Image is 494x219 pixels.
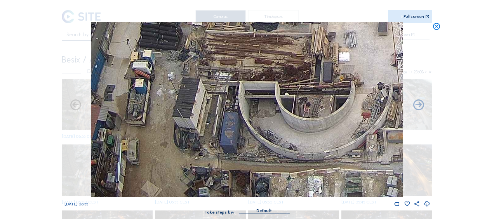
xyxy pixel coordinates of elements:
div: Take steps by: [205,210,234,214]
span: [DATE] 06:55 [64,202,88,207]
i: Back [412,99,425,112]
i: Forward [69,99,82,112]
div: Default [239,207,289,214]
div: Fullscreen [404,14,424,19]
div: Default [256,207,272,214]
img: Image [91,22,403,197]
